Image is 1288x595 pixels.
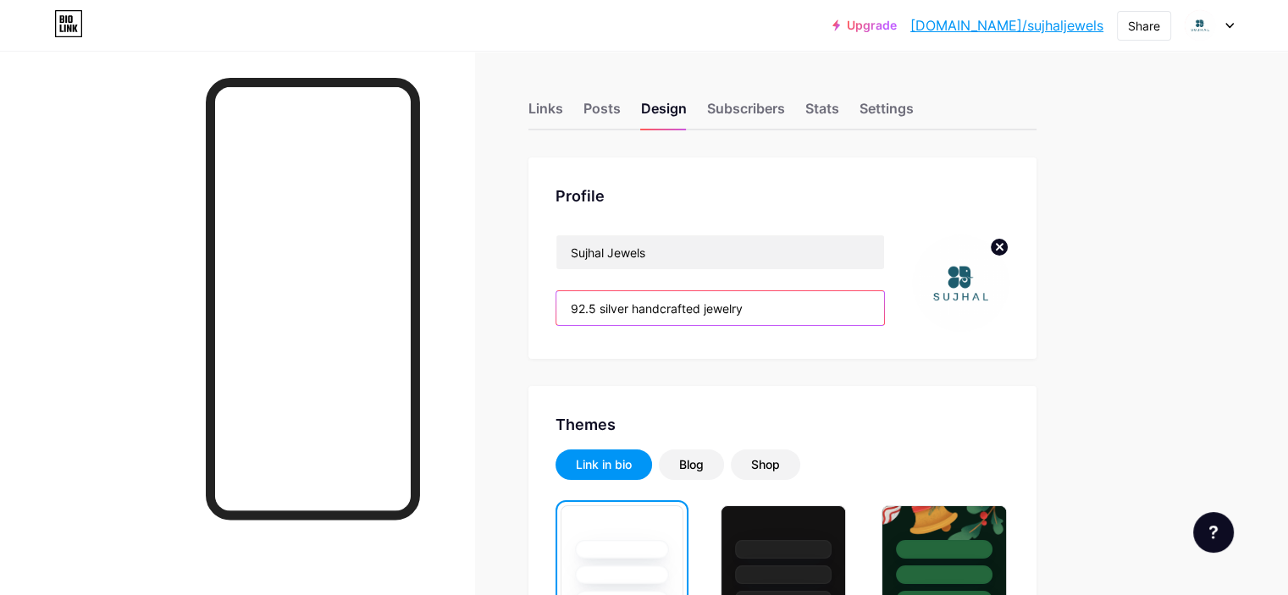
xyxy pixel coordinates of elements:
[576,456,632,473] div: Link in bio
[556,413,1009,436] div: Themes
[805,98,839,129] div: Stats
[1184,9,1216,41] img: sujhaljewels
[912,234,1009,332] img: sujhaljewels
[528,98,563,129] div: Links
[556,235,884,269] input: Name
[679,456,704,473] div: Blog
[1128,17,1160,35] div: Share
[556,185,1009,207] div: Profile
[707,98,785,129] div: Subscribers
[860,98,914,129] div: Settings
[583,98,621,129] div: Posts
[641,98,687,129] div: Design
[751,456,780,473] div: Shop
[832,19,897,32] a: Upgrade
[556,291,884,325] input: Bio
[910,15,1103,36] a: [DOMAIN_NAME]/sujhaljewels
